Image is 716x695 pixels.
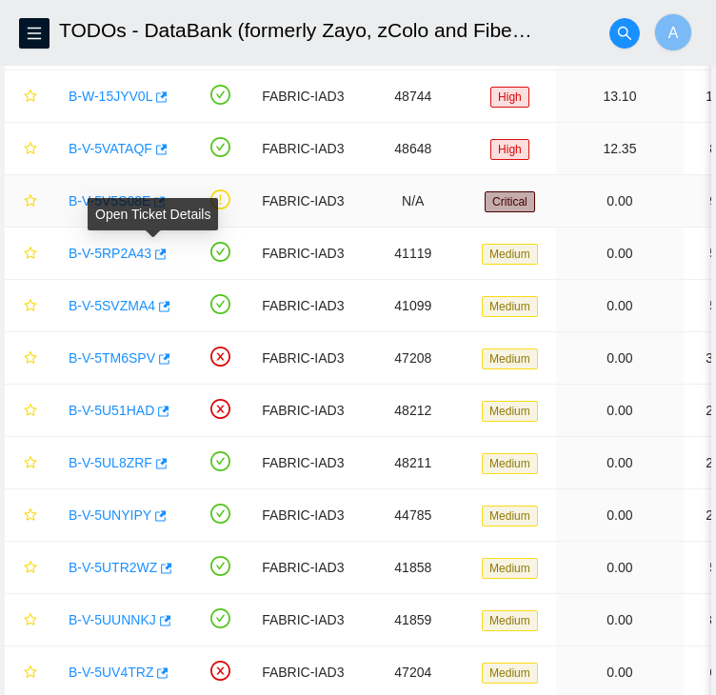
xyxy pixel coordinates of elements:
span: check-circle [210,608,230,628]
td: 0.00 [556,332,684,385]
span: A [668,21,679,45]
td: 47208 [354,332,471,385]
td: FABRIC-IAD3 [251,594,354,646]
td: 0.00 [556,542,684,594]
td: FABRIC-IAD3 [251,489,354,542]
button: star [15,133,38,164]
span: star [24,665,37,681]
button: star [15,447,38,478]
span: Medium [482,558,538,579]
span: star [24,404,37,419]
button: search [609,18,640,49]
td: 13.10 [556,70,684,123]
span: star [24,613,37,628]
a: B-V-5RP2A43 [69,246,151,261]
td: 12.35 [556,123,684,175]
button: star [15,395,38,426]
span: star [24,508,37,524]
div: Open Ticket Details [88,198,218,230]
td: N/A [354,175,471,228]
td: FABRIC-IAD3 [251,280,354,332]
span: Medium [482,296,538,317]
a: B-V-5UNYIPY [69,507,151,523]
td: FABRIC-IAD3 [251,228,354,280]
button: star [15,343,38,373]
button: star [15,605,38,635]
span: High [490,139,529,160]
a: B-V-5U51HAD [69,403,154,418]
span: check-circle [210,294,230,314]
span: Critical [485,191,535,212]
span: check-circle [210,85,230,105]
span: check-circle [210,242,230,262]
span: star [24,89,37,105]
span: Medium [482,348,538,369]
td: FABRIC-IAD3 [251,437,354,489]
span: check-circle [210,556,230,576]
a: B-V-5UTR2WZ [69,560,157,575]
td: FABRIC-IAD3 [251,175,354,228]
span: check-circle [210,137,230,157]
a: B-V-5TM6SPV [69,350,155,366]
span: close-circle [210,661,230,681]
a: B-V-5SVZMA4 [69,298,155,313]
a: B-V-5VATAQF [69,141,152,156]
span: check-circle [210,451,230,471]
span: star [24,299,37,314]
button: star [15,500,38,530]
button: star [15,657,38,687]
a: B-W-15JYV0L [69,89,152,104]
button: star [15,290,38,321]
td: FABRIC-IAD3 [251,332,354,385]
td: 0.00 [556,385,684,437]
span: menu [20,26,49,41]
span: close-circle [210,347,230,367]
span: High [490,87,529,108]
td: 48744 [354,70,471,123]
td: 0.00 [556,437,684,489]
span: close-circle [210,399,230,419]
td: 44785 [354,489,471,542]
td: FABRIC-IAD3 [251,385,354,437]
span: Medium [482,244,538,265]
td: 48212 [354,385,471,437]
span: star [24,247,37,262]
td: FABRIC-IAD3 [251,542,354,594]
button: star [15,186,38,216]
span: star [24,142,37,157]
span: star [24,351,37,367]
td: FABRIC-IAD3 [251,70,354,123]
button: menu [19,18,50,49]
span: Medium [482,453,538,474]
span: Medium [482,401,538,422]
a: B-V-5UL8ZRF [69,455,152,470]
td: 41858 [354,542,471,594]
span: Medium [482,610,538,631]
td: 48211 [354,437,471,489]
td: 41859 [354,594,471,646]
span: star [24,561,37,576]
td: 0.00 [556,175,684,228]
td: 0.00 [556,228,684,280]
button: A [654,13,692,51]
a: B-V-5UV4TRZ [69,665,153,680]
a: B-V-5UUNNKJ [69,612,156,627]
button: star [15,552,38,583]
td: 0.00 [556,489,684,542]
span: search [610,26,639,41]
span: Medium [482,506,538,526]
td: 0.00 [556,594,684,646]
button: star [15,81,38,111]
span: Medium [482,663,538,684]
td: 41119 [354,228,471,280]
button: star [15,238,38,268]
td: FABRIC-IAD3 [251,123,354,175]
td: 48648 [354,123,471,175]
span: exclamation-circle [210,189,230,209]
a: B-V-5V5S08E [69,193,150,208]
td: 0.00 [556,280,684,332]
td: 41099 [354,280,471,332]
span: star [24,456,37,471]
span: star [24,194,37,209]
span: check-circle [210,504,230,524]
